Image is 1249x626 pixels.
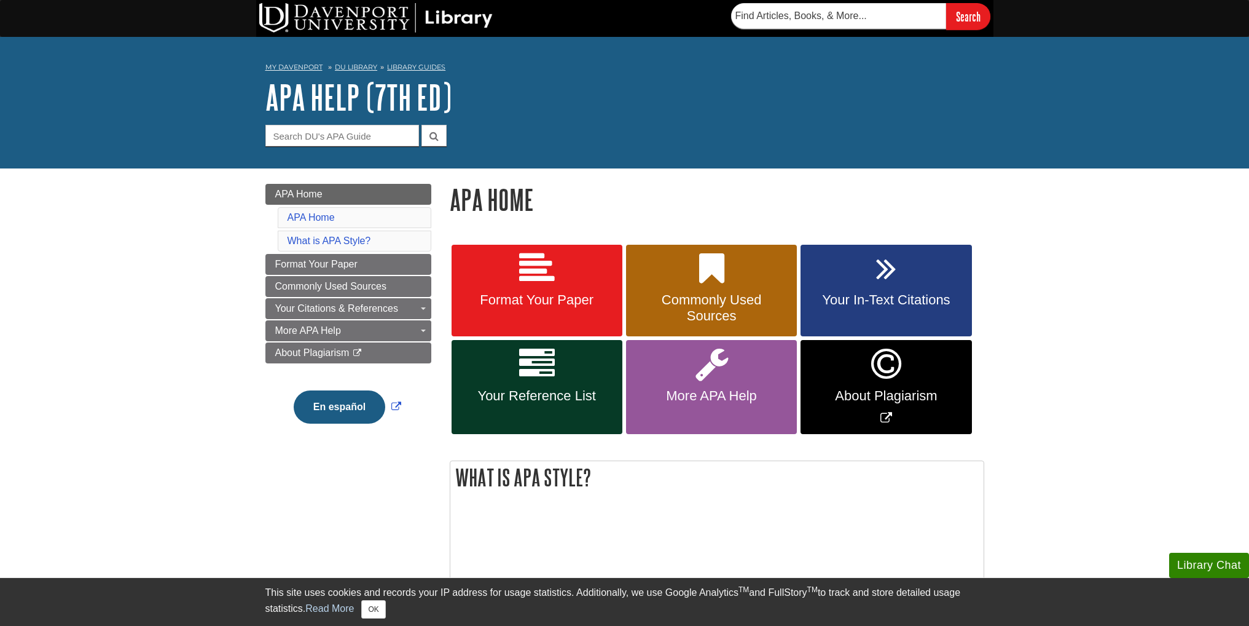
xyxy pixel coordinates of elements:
a: Format Your Paper [452,245,622,337]
a: DU Library [335,63,377,71]
a: Your Citations & References [265,298,431,319]
input: Search [946,3,990,30]
span: Your In-Text Citations [810,292,962,308]
a: Format Your Paper [265,254,431,275]
a: APA Home [265,184,431,205]
button: En español [294,390,385,424]
a: About Plagiarism [265,343,431,363]
a: Your In-Text Citations [801,245,971,337]
button: Library Chat [1169,553,1249,578]
button: Close [361,600,385,619]
a: More APA Help [626,340,797,434]
span: Your Citations & References [275,303,398,314]
span: Format Your Paper [275,259,358,269]
span: Format Your Paper [461,292,613,308]
span: Commonly Used Sources [635,292,788,324]
div: Guide Page Menu [265,184,431,445]
a: Your Reference List [452,340,622,434]
a: More APA Help [265,320,431,341]
span: About Plagiarism [275,347,350,358]
nav: breadcrumb [265,59,984,79]
a: Link opens in new window [801,340,971,434]
span: More APA Help [635,388,788,404]
h1: APA Home [450,184,984,215]
span: More APA Help [275,325,341,336]
h2: What is APA Style? [450,461,984,494]
sup: TM [738,585,749,594]
a: My Davenport [265,62,323,73]
input: Find Articles, Books, & More... [731,3,946,29]
a: Link opens in new window [291,402,404,412]
a: APA Help (7th Ed) [265,78,452,116]
img: DU Library [259,3,493,33]
a: APA Home [288,212,335,223]
a: Read More [305,603,354,614]
span: APA Home [275,189,323,199]
div: This site uses cookies and records your IP address for usage statistics. Additionally, we use Goo... [265,585,984,619]
span: About Plagiarism [810,388,962,404]
input: Search DU's APA Guide [265,125,419,146]
i: This link opens in a new window [352,349,362,357]
span: Your Reference List [461,388,613,404]
sup: TM [807,585,818,594]
a: Commonly Used Sources [626,245,797,337]
a: What is APA Style? [288,236,371,246]
span: Commonly Used Sources [275,281,386,291]
form: Searches DU Library's articles, books, and more [731,3,990,30]
a: Library Guides [387,63,445,71]
a: Commonly Used Sources [265,276,431,297]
